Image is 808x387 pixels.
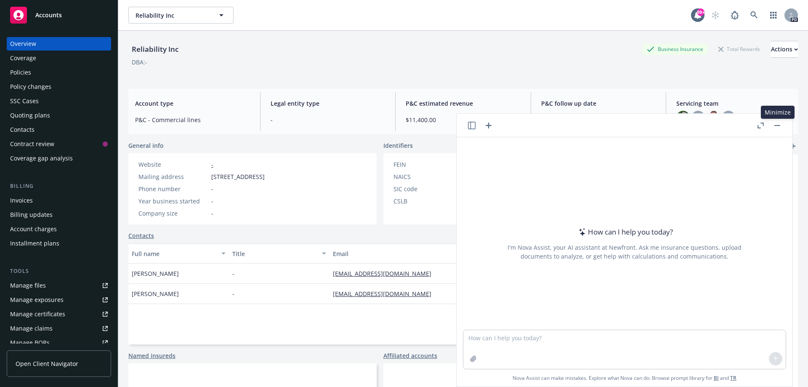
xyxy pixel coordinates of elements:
div: SIC code [393,184,463,193]
a: Overview [7,37,111,51]
a: SSC Cases [7,94,111,108]
div: Reliability Inc [128,44,182,55]
a: Manage claims [7,322,111,335]
div: Overview [10,37,36,51]
a: Policies [7,66,111,79]
span: P&C - Commercial lines [135,115,250,124]
a: Named insureds [128,351,175,360]
div: Manage claims [10,322,53,335]
button: Reliability Inc [128,7,234,24]
div: Phone number [138,184,208,193]
div: Manage certificates [10,307,65,321]
span: General info [128,141,164,150]
span: $11,400.00 [406,115,521,124]
a: Quoting plans [7,109,111,122]
div: Business Insurance [643,44,707,54]
span: Accounts [35,12,62,19]
div: NAICS [393,172,463,181]
span: P&C estimated revenue [406,99,521,108]
a: add [788,141,798,151]
span: P&C follow up date [541,99,656,108]
div: CSLB [393,197,463,206]
a: Account charges [7,222,111,236]
div: Invoices [10,194,33,207]
span: - [271,115,385,124]
a: Switch app [765,7,782,24]
div: Email [333,249,484,258]
div: Policies [10,66,31,79]
a: Affiliated accounts [383,351,437,360]
div: Company size [138,209,208,218]
span: Servicing team [676,99,791,108]
img: photo [676,111,690,124]
a: Manage exposures [7,293,111,307]
a: - [211,160,213,168]
button: Email [330,243,497,264]
a: Coverage [7,51,111,65]
button: Full name [128,243,229,264]
div: Actions [771,41,798,57]
a: Billing updates [7,208,111,222]
button: Title [229,243,330,264]
div: Manage exposures [10,293,64,307]
a: Manage certificates [7,307,111,321]
div: 99+ [697,8,704,16]
div: FEIN [393,160,463,169]
a: Invoices [7,194,111,207]
div: Manage BORs [10,336,50,350]
span: Legal entity type [271,99,385,108]
img: photo [707,111,720,124]
a: [EMAIL_ADDRESS][DOMAIN_NAME] [333,290,438,298]
span: - [232,269,234,278]
div: Billing updates [10,208,53,222]
span: Reliability Inc [136,11,208,20]
a: Accounts [7,3,111,27]
span: - [211,184,213,193]
span: [PERSON_NAME] [132,269,179,278]
div: Mailing address [138,172,208,181]
a: Search [746,7,763,24]
a: Report a Bug [726,7,743,24]
a: Contract review [7,137,111,151]
div: Billing [7,182,111,190]
div: Coverage [10,51,36,65]
div: Policy changes [10,80,51,93]
div: Total Rewards [714,44,764,54]
span: Account type [135,99,250,108]
span: [STREET_ADDRESS] [211,172,265,181]
a: Installment plans [7,237,111,250]
a: Policy changes [7,80,111,93]
span: - [211,197,213,206]
a: Manage files [7,279,111,292]
div: Contacts [10,123,35,136]
div: Website [138,160,208,169]
div: I'm Nova Assist, your AI assistant at Newfront. Ask me insurance questions, upload documents to a... [506,243,743,261]
a: Coverage gap analysis [7,152,111,165]
span: [PERSON_NAME] [132,289,179,298]
div: Account charges [10,222,57,236]
button: Actions [771,41,798,58]
div: Quoting plans [10,109,50,122]
span: Open Client Navigator [16,359,78,368]
div: Contract review [10,137,54,151]
span: Nova Assist can make mistakes. Explore what Nova can do: Browse prompt library for and [460,369,789,387]
div: Minimize [761,106,795,119]
span: - [211,209,213,218]
div: Coverage gap analysis [10,152,73,165]
a: BI [714,374,719,382]
a: Start snowing [707,7,724,24]
span: Identifiers [383,141,413,150]
a: Contacts [7,123,111,136]
a: Contacts [128,231,154,240]
div: How can I help you today? [576,227,673,238]
a: [EMAIL_ADDRESS][DOMAIN_NAME] [333,270,438,278]
div: Tools [7,267,111,275]
span: - [232,289,234,298]
div: SSC Cases [10,94,39,108]
div: Title [232,249,317,258]
a: Manage BORs [7,336,111,350]
a: TR [730,374,736,382]
div: Installment plans [10,237,59,250]
div: Year business started [138,197,208,206]
div: Manage files [10,279,46,292]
